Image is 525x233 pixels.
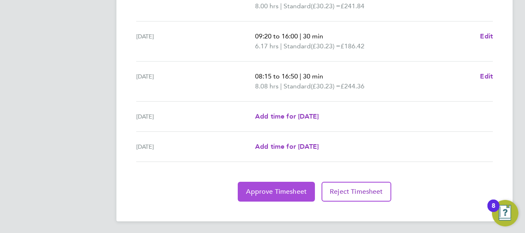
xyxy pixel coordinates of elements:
[284,1,311,11] span: Standard
[255,32,298,40] span: 09:20 to 16:00
[341,2,364,10] span: £241.84
[136,71,255,91] div: [DATE]
[136,31,255,51] div: [DATE]
[300,32,301,40] span: |
[322,182,391,202] button: Reject Timesheet
[492,200,518,226] button: Open Resource Center, 8 new notifications
[480,71,493,81] a: Edit
[255,82,279,90] span: 8.08 hrs
[280,42,282,50] span: |
[255,112,319,120] span: Add time for [DATE]
[238,182,315,202] button: Approve Timesheet
[136,112,255,121] div: [DATE]
[303,72,323,80] span: 30 min
[311,42,341,50] span: (£30.23) =
[492,206,495,216] div: 8
[311,82,341,90] span: (£30.23) =
[136,142,255,152] div: [DATE]
[284,41,311,51] span: Standard
[246,188,307,196] span: Approve Timesheet
[303,32,323,40] span: 30 min
[480,32,493,40] span: Edit
[480,72,493,80] span: Edit
[255,112,319,121] a: Add time for [DATE]
[255,42,279,50] span: 6.17 hrs
[255,72,298,80] span: 08:15 to 16:50
[300,72,301,80] span: |
[255,2,279,10] span: 8.00 hrs
[341,42,364,50] span: £186.42
[280,82,282,90] span: |
[480,31,493,41] a: Edit
[255,143,319,150] span: Add time for [DATE]
[280,2,282,10] span: |
[330,188,383,196] span: Reject Timesheet
[284,81,311,91] span: Standard
[341,82,364,90] span: £244.36
[311,2,341,10] span: (£30.23) =
[255,142,319,152] a: Add time for [DATE]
